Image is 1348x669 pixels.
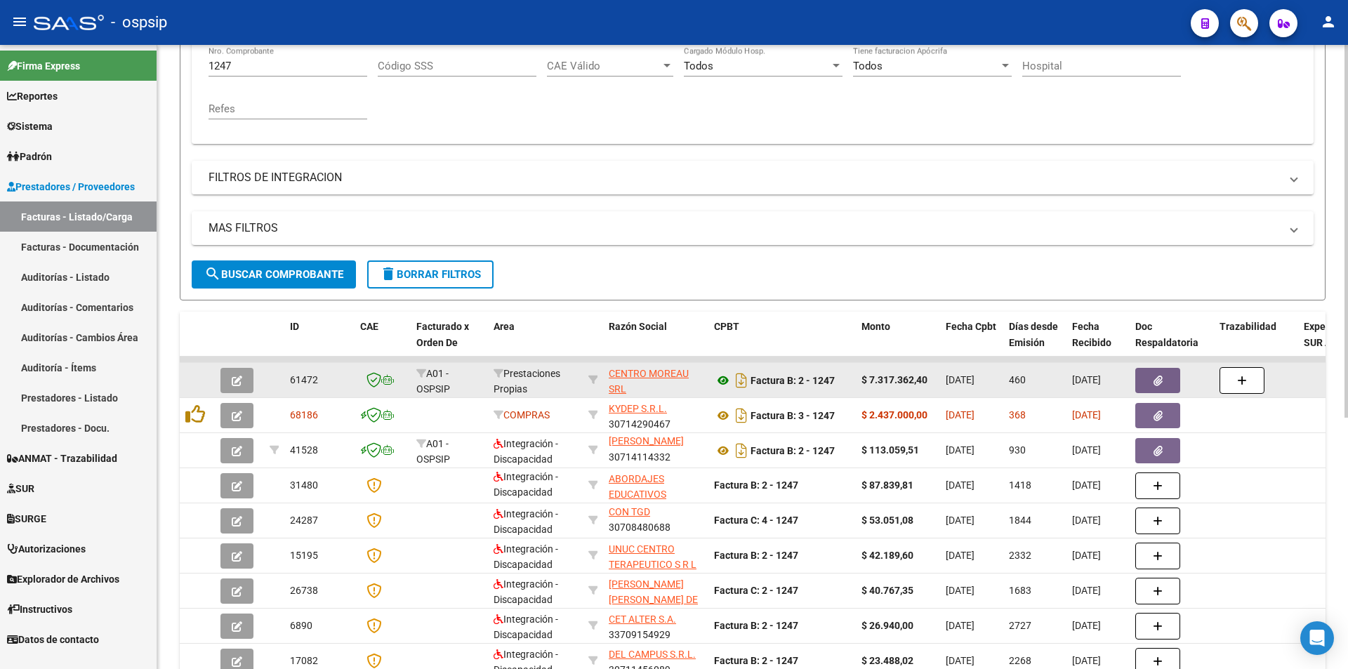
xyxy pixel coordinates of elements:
span: [DATE] [946,444,974,456]
span: Sistema [7,119,53,134]
span: Buscar Comprobante [204,268,343,281]
span: Días desde Emisión [1009,321,1058,348]
div: 30714290467 [609,401,703,430]
span: [DATE] [1072,550,1101,561]
span: Trazabilidad [1220,321,1276,332]
span: CAE [360,321,378,332]
span: Explorador de Archivos [7,571,119,587]
span: CET ALTER S.A. [609,614,676,625]
strong: $ 42.189,60 [861,550,913,561]
div: 30715874136 [609,471,703,501]
span: 6890 [290,620,312,631]
strong: $ 7.317.362,40 [861,374,927,385]
strong: $ 87.839,81 [861,479,913,491]
span: [DATE] [1072,444,1101,456]
span: DEL CAMPUS S.R.L. [609,649,696,660]
div: 30708480688 [609,506,703,536]
datatable-header-cell: Facturado x Orden De [411,312,488,373]
span: ASOCIACION Y UNION DE PADRES DE NIÑOS Y ADOLESCENTES CON TGD [609,442,691,517]
i: Descargar documento [732,439,751,462]
strong: $ 23.488,02 [861,655,913,666]
span: [DATE] [1072,409,1101,420]
datatable-header-cell: CPBT [708,312,856,373]
span: [DATE] [1072,585,1101,596]
span: Integración - Discapacidad [494,614,558,641]
span: CPBT [714,321,739,332]
div: 30707146911 [609,541,703,571]
datatable-header-cell: Doc Respaldatoria [1130,312,1214,373]
span: Doc Respaldatoria [1135,321,1198,348]
span: Razón Social [609,321,667,332]
span: Monto [861,321,890,332]
div: Open Intercom Messenger [1300,621,1334,655]
span: Facturado x Orden De [416,321,469,348]
span: Padrón [7,149,52,164]
span: 68186 [290,409,318,420]
span: Integración - Discapacidad [494,471,558,498]
datatable-header-cell: Días desde Emisión [1003,312,1066,373]
span: Integración - Discapacidad [494,578,558,606]
strong: $ 113.059,51 [861,444,919,456]
span: Borrar Filtros [380,268,481,281]
span: Integración - Discapacidad [494,438,558,465]
span: Datos de contacto [7,632,99,647]
mat-icon: delete [380,265,397,282]
span: A01 - OSPSIP [416,368,450,395]
button: Buscar Comprobante [192,260,356,289]
strong: Factura B: 3 - 1247 [751,410,835,421]
span: 930 [1009,444,1026,456]
mat-panel-title: MAS FILTROS [209,220,1280,236]
span: [DATE] [1072,620,1101,631]
span: Todos [684,60,713,72]
strong: Factura C: 2 - 1247 [714,585,798,596]
i: Descargar documento [732,369,751,392]
span: COMPRAS [494,409,550,420]
strong: $ 2.437.000,00 [861,409,927,420]
span: CENTRO MOREAU SRL [609,368,689,395]
strong: $ 40.767,35 [861,585,913,596]
div: 30714114332 [609,436,703,465]
span: Fecha Recibido [1072,321,1111,348]
span: 15195 [290,550,318,561]
span: ABORDAJES EDUCATIVOS EMPATIA SA [609,473,666,517]
span: [DATE] [946,409,974,420]
span: [DATE] [1072,479,1101,491]
span: UNUC CENTRO TERAPEUTICO S R L [609,543,696,571]
span: 31480 [290,479,318,491]
span: [DATE] [946,515,974,526]
strong: Factura B: 2 - 1247 [714,479,798,491]
datatable-header-cell: Razón Social [603,312,708,373]
span: SURGE [7,511,46,526]
span: 2332 [1009,550,1031,561]
mat-expansion-panel-header: MAS FILTROS [192,211,1314,245]
span: [DATE] [946,374,974,385]
span: 41528 [290,444,318,456]
div: 27165443360 [609,576,703,606]
span: 1683 [1009,585,1031,596]
span: Todos [853,60,883,72]
span: Prestadores / Proveedores [7,179,135,194]
span: CAE Válido [547,60,661,72]
i: Descargar documento [732,404,751,427]
span: ID [290,321,299,332]
span: 1844 [1009,515,1031,526]
span: 61472 [290,374,318,385]
datatable-header-cell: CAE [355,312,411,373]
span: Instructivos [7,602,72,617]
span: [DATE] [946,655,974,666]
span: 2727 [1009,620,1031,631]
mat-expansion-panel-header: FILTROS DE INTEGRACION [192,161,1314,194]
strong: Factura B: 2 - 1247 [714,620,798,631]
span: 368 [1009,409,1026,420]
span: [DATE] [1072,655,1101,666]
span: SUR [7,481,34,496]
span: [PERSON_NAME] [PERSON_NAME] DE [GEOGRAPHIC_DATA] [609,578,703,622]
mat-panel-title: FILTROS DE INTEGRACION [209,170,1280,185]
mat-icon: person [1320,13,1337,30]
span: Reportes [7,88,58,104]
span: [DATE] [946,585,974,596]
strong: Factura C: 4 - 1247 [714,515,798,526]
span: 2268 [1009,655,1031,666]
div: 30710354991 [609,366,703,395]
datatable-header-cell: ID [284,312,355,373]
